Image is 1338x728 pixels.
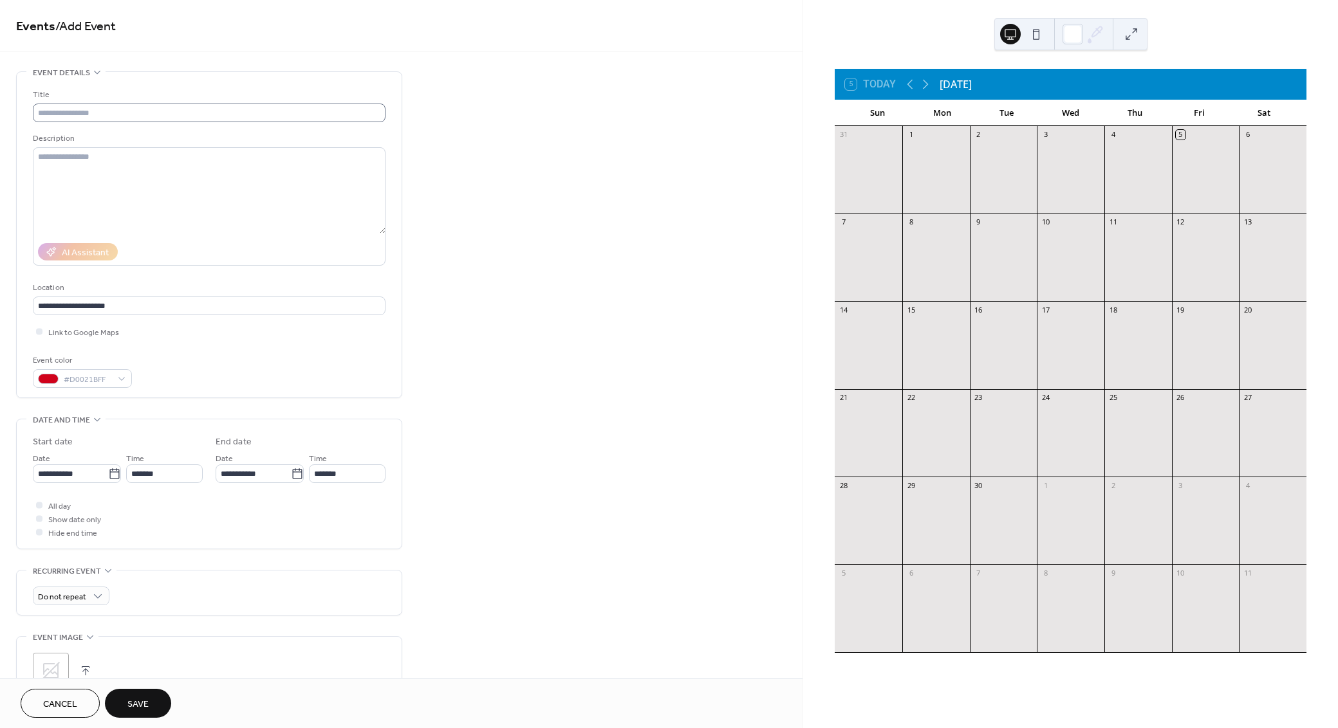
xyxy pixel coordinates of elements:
[906,568,916,578] div: 6
[1041,217,1050,227] div: 10
[64,373,111,387] span: #D0021BFF
[839,393,848,403] div: 21
[55,14,116,39] span: / Add Event
[974,305,983,314] div: 16
[127,698,149,711] span: Save
[1108,217,1118,227] div: 11
[1039,100,1103,126] div: Wed
[33,88,383,102] div: Title
[105,689,171,718] button: Save
[216,452,233,466] span: Date
[974,393,983,403] div: 23
[839,568,848,578] div: 5
[974,217,983,227] div: 9
[33,132,383,145] div: Description
[1041,393,1050,403] div: 24
[906,130,916,140] div: 1
[974,568,983,578] div: 7
[974,480,983,490] div: 30
[1232,100,1296,126] div: Sat
[1243,305,1252,314] div: 20
[1108,568,1118,578] div: 9
[48,527,97,540] span: Hide end time
[839,480,848,490] div: 28
[48,513,101,527] span: Show date only
[1041,130,1050,140] div: 3
[1041,568,1050,578] div: 8
[43,698,77,711] span: Cancel
[906,217,916,227] div: 8
[21,689,100,718] button: Cancel
[48,326,119,340] span: Link to Google Maps
[906,393,916,403] div: 22
[33,354,129,367] div: Event color
[48,500,71,513] span: All day
[1041,305,1050,314] div: 17
[906,305,916,314] div: 15
[1176,568,1185,578] div: 10
[1103,100,1167,126] div: Thu
[974,100,1039,126] div: Tue
[839,217,848,227] div: 7
[839,130,848,140] div: 31
[845,100,909,126] div: Sun
[1243,130,1252,140] div: 6
[33,631,83,644] span: Event image
[16,14,55,39] a: Events
[1176,130,1185,140] div: 5
[33,653,69,689] div: ;
[309,452,327,466] span: Time
[1108,130,1118,140] div: 4
[216,435,252,449] div: End date
[33,414,90,427] span: Date and time
[974,130,983,140] div: 2
[1243,217,1252,227] div: 13
[906,480,916,490] div: 29
[1243,568,1252,578] div: 11
[1041,480,1050,490] div: 1
[1167,100,1232,126] div: Fri
[33,281,383,295] div: Location
[1108,393,1118,403] div: 25
[126,452,144,466] span: Time
[1108,305,1118,314] div: 18
[1176,305,1185,314] div: 19
[909,100,974,126] div: Mon
[940,77,972,92] div: [DATE]
[33,565,101,578] span: Recurring event
[1176,217,1185,227] div: 12
[1176,480,1185,490] div: 3
[1243,480,1252,490] div: 4
[33,66,90,80] span: Event details
[1108,480,1118,490] div: 2
[1243,393,1252,403] div: 27
[33,452,50,466] span: Date
[839,305,848,314] div: 14
[38,590,86,605] span: Do not repeat
[1176,393,1185,403] div: 26
[33,435,73,449] div: Start date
